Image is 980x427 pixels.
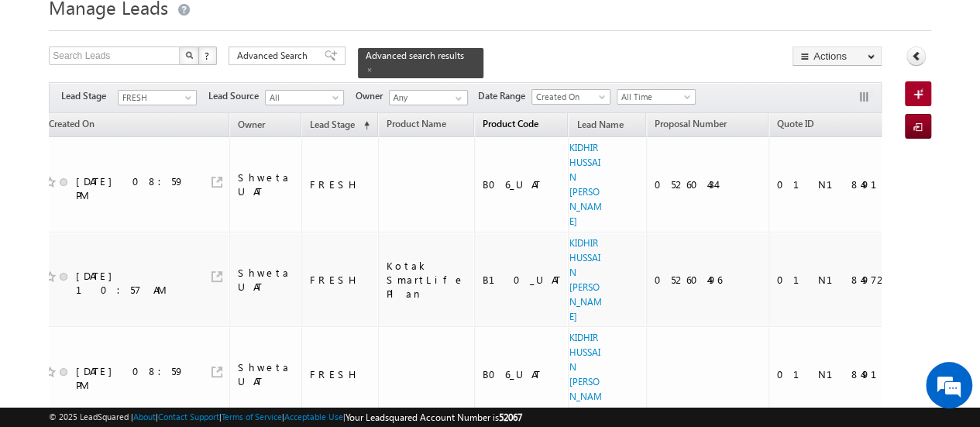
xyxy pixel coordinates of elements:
[265,90,344,105] a: All
[655,273,762,287] div: 05260496
[158,412,219,422] a: Contact Support
[357,119,370,132] span: (sorted ascending)
[777,273,912,287] div: 01N184972
[238,119,265,130] span: Owner
[655,118,727,129] span: Proposal Number
[222,412,282,422] a: Terms of Service
[118,90,197,105] a: FRESH
[483,367,562,381] div: B06_UAT
[387,118,446,129] span: Product Name
[777,177,912,191] div: 01N184910
[20,143,283,315] textarea: Type your message and hit 'Enter'
[483,273,562,287] div: B10_UAT
[133,412,156,422] a: About
[379,115,454,136] a: Product Name
[302,115,377,136] a: Lead Stage (sorted ascending)
[647,115,734,136] a: Proposal Number
[531,89,610,105] a: Created On
[387,259,467,301] div: Kotak SmartLife Plan
[499,412,522,423] span: 52067
[208,89,265,103] span: Lead Source
[569,332,601,417] a: KIDHIRHUSSAIN [PERSON_NAME]
[49,410,522,425] span: © 2025 LeadSquared | | | | |
[26,81,65,102] img: d_60004797649_company_0_60004797649
[532,90,606,104] span: Created On
[569,116,631,136] a: Lead Name
[76,364,192,392] div: [DATE] 08:59 PM
[777,118,814,129] span: Quote ID
[254,8,291,45] div: Minimize live chat window
[198,46,217,65] button: ?
[483,177,562,191] div: B06_UAT
[478,89,531,103] span: Date Range
[81,81,260,102] div: Chat with us now
[569,142,601,227] a: KIDHIRHUSSAIN [PERSON_NAME]
[76,174,192,202] div: [DATE] 08:59 PM
[777,367,912,381] div: 01N184910
[356,89,389,103] span: Owner
[366,50,464,61] span: Advanced search results
[617,89,696,105] a: All Time
[569,237,601,322] a: KIDHIRHUSSAIN [PERSON_NAME]
[266,91,339,105] span: All
[238,170,294,198] div: Shweta UAT
[310,367,371,381] div: FRESH
[185,51,193,59] img: Search
[205,49,211,62] span: ?
[238,360,294,388] div: Shweta UAT
[447,91,466,106] a: Show All Items
[61,89,118,103] span: Lead Stage
[475,115,546,136] a: Product Code
[237,49,312,63] span: Advanced Search
[346,412,522,423] span: Your Leadsquared Account Number is
[76,269,192,297] div: [DATE] 10:57 AM
[211,326,281,347] em: Start Chat
[310,177,371,191] div: FRESH
[119,91,192,105] span: FRESH
[483,118,538,129] span: Product Code
[617,90,691,104] span: All Time
[284,412,343,422] a: Acceptable Use
[49,118,95,129] span: Created On
[310,273,371,287] div: FRESH
[238,266,294,294] div: Shweta UAT
[769,115,822,136] a: Quote ID
[41,115,102,136] a: Created On
[655,177,762,191] div: 05260434
[389,90,468,105] input: Type to Search
[310,119,355,130] span: Lead Stage
[793,46,882,66] button: Actions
